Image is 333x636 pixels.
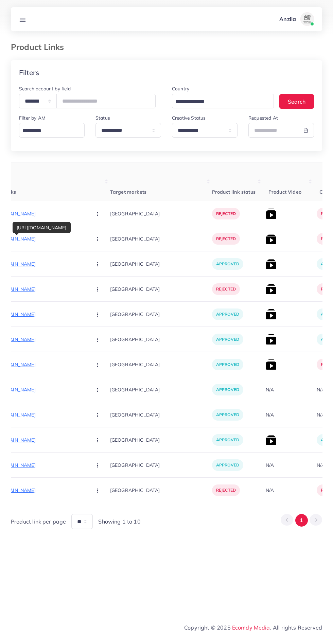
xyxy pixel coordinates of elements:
[266,284,277,295] img: list product video
[212,459,243,471] p: approved
[295,514,308,527] button: Go to page 1
[110,189,146,195] span: Target markets
[212,208,240,219] p: rejected
[98,518,140,526] span: Showing 1 to 10
[248,114,278,121] label: Requested At
[212,409,243,421] p: approved
[212,308,243,320] p: approved
[19,68,39,77] h4: Filters
[110,457,212,473] p: [GEOGRAPHIC_DATA]
[266,208,277,219] img: list product video
[279,15,296,23] p: Anzila
[172,85,189,92] label: Country
[110,407,212,422] p: [GEOGRAPHIC_DATA]
[173,96,265,107] input: Search for option
[279,94,314,109] button: Search
[110,231,212,246] p: [GEOGRAPHIC_DATA]
[13,222,71,233] div: [URL][DOMAIN_NAME]
[212,384,243,395] p: approved
[281,514,322,527] ul: Pagination
[212,283,240,295] p: rejected
[95,114,110,121] label: Status
[172,114,206,121] label: Creative Status
[266,487,274,494] div: N/A
[172,94,274,108] div: Search for option
[212,233,240,245] p: rejected
[266,359,277,370] img: list product video
[266,334,277,345] img: list product video
[110,281,212,297] p: [GEOGRAPHIC_DATA]
[266,259,277,269] img: list product video
[110,306,212,322] p: [GEOGRAPHIC_DATA]
[19,114,46,121] label: Filter by AM
[212,484,240,496] p: rejected
[110,432,212,447] p: [GEOGRAPHIC_DATA]
[212,334,243,345] p: approved
[184,623,322,632] span: Copyright © 2025
[266,233,277,244] img: list product video
[266,386,274,393] div: N/A
[110,332,212,347] p: [GEOGRAPHIC_DATA]
[300,12,314,26] img: avatar
[11,518,66,526] span: Product link per page
[20,126,81,136] input: Search for option
[266,462,274,469] div: N/A
[110,256,212,271] p: [GEOGRAPHIC_DATA]
[110,357,212,372] p: [GEOGRAPHIC_DATA]
[266,411,274,418] div: N/A
[317,462,325,469] div: N/A
[19,123,85,138] div: Search for option
[270,623,322,632] span: , All rights Reserved
[212,359,243,370] p: approved
[232,624,270,631] a: Ecomdy Media
[110,206,212,221] p: [GEOGRAPHIC_DATA]
[212,258,243,270] p: approved
[110,483,212,498] p: [GEOGRAPHIC_DATA]
[268,189,301,195] span: Product Video
[19,85,71,92] label: Search account by field
[317,386,325,393] div: N/A
[212,189,256,195] span: Product link status
[11,42,69,52] h3: Product Links
[266,435,277,445] img: list product video
[212,434,243,446] p: approved
[317,411,325,418] div: N/A
[266,309,277,320] img: list product video
[110,382,212,397] p: [GEOGRAPHIC_DATA]
[276,12,317,26] a: Anzilaavatar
